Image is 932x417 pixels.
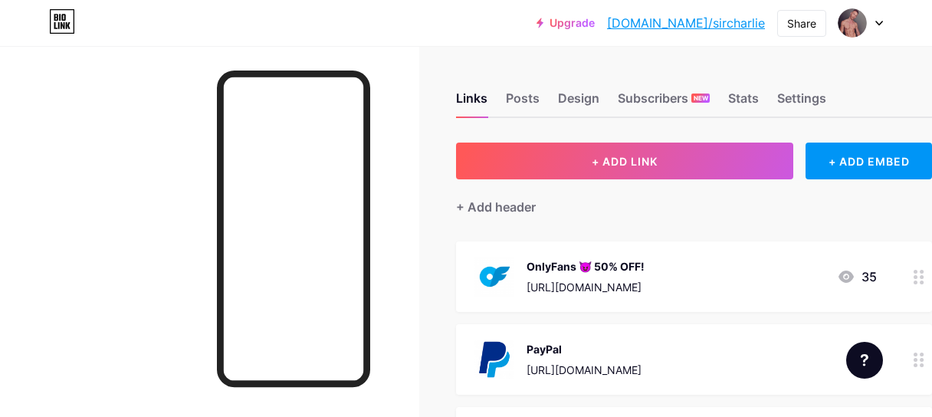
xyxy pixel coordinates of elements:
div: [URL][DOMAIN_NAME] [527,279,645,295]
a: [DOMAIN_NAME]/sircharlie [607,14,765,32]
div: 35 [837,268,877,286]
div: Design [558,89,599,117]
button: + ADD LINK [456,143,793,179]
div: OnlyFans 😈 50% OFF! [527,258,645,274]
div: Share [787,15,816,31]
img: OnlyFans 😈 50% OFF! [474,257,514,297]
div: Subscribers [618,89,710,117]
img: PayPal [474,340,514,379]
div: PayPal [527,341,642,357]
span: NEW [694,94,708,103]
div: + ADD EMBED [806,143,932,179]
div: Stats [728,89,759,117]
img: sircharlie [838,8,867,38]
span: + ADD LINK [592,155,658,168]
a: Upgrade [537,17,595,29]
div: [URL][DOMAIN_NAME] [527,362,642,378]
div: Posts [506,89,540,117]
div: Links [456,89,487,117]
div: + Add header [456,198,536,216]
div: Settings [777,89,826,117]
